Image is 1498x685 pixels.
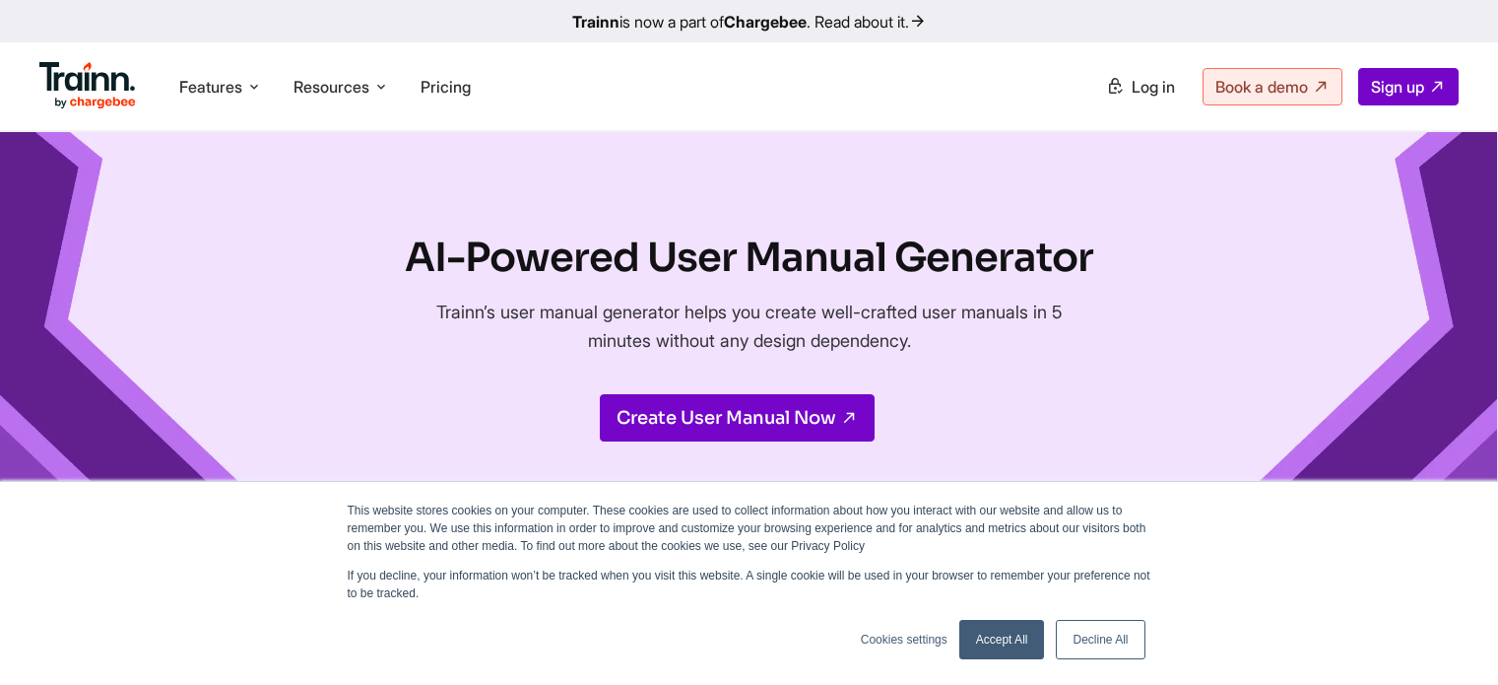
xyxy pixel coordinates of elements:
[179,76,242,98] span: Features
[1132,77,1175,97] span: Log in
[1056,620,1144,659] a: Decline All
[39,62,136,109] img: Trainn Logo
[1215,77,1308,97] span: Book a demo
[348,502,1151,555] p: This website stores cookies on your computer. These cookies are used to collect information about...
[959,620,1045,659] a: Accept All
[1371,77,1424,97] span: Sign up
[1358,68,1459,105] a: Sign up
[724,12,807,32] b: Chargebee
[861,631,947,649] a: Cookies settings
[348,567,1151,602] p: If you decline, your information won’t be tracked when you visit this website. A single cookie wi...
[572,12,619,32] b: Trainn
[421,77,471,97] a: Pricing
[293,76,369,98] span: Resources
[600,394,875,442] a: Create User Manual Now
[1203,68,1342,105] a: Book a demo
[405,231,1093,286] h1: AI-Powered User Manual Generator
[420,298,1079,355] p: Trainn’s user manual generator helps you create well-crafted user manuals in 5 minutes without an...
[1094,69,1187,104] a: Log in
